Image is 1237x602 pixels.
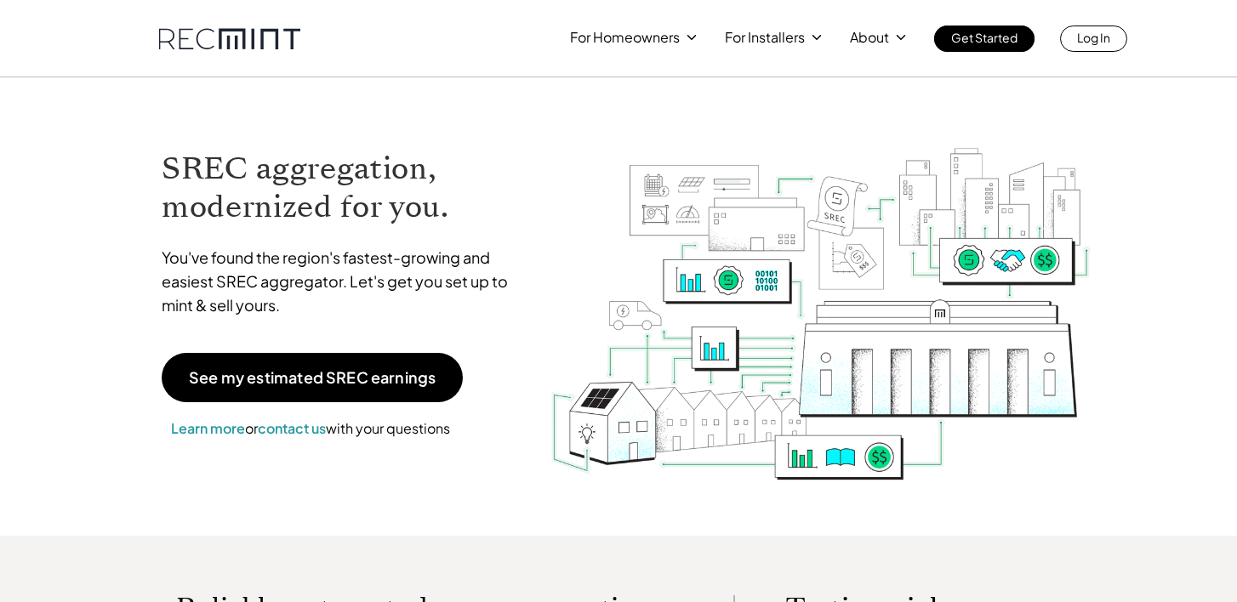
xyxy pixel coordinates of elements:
[162,246,524,317] p: You've found the region's fastest-growing and easiest SREC aggregator. Let's get you set up to mi...
[162,150,524,226] h1: SREC aggregation, modernized for you.
[725,26,805,49] p: For Installers
[550,103,1092,485] img: RECmint value cycle
[189,370,436,385] p: See my estimated SREC earnings
[951,26,1018,49] p: Get Started
[258,419,326,437] a: contact us
[570,26,680,49] p: For Homeowners
[162,417,459,440] p: or with your questions
[1077,26,1110,49] p: Log In
[162,353,463,402] a: See my estimated SREC earnings
[1060,26,1127,52] a: Log In
[850,26,889,49] p: About
[171,419,245,437] a: Learn more
[934,26,1035,52] a: Get Started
